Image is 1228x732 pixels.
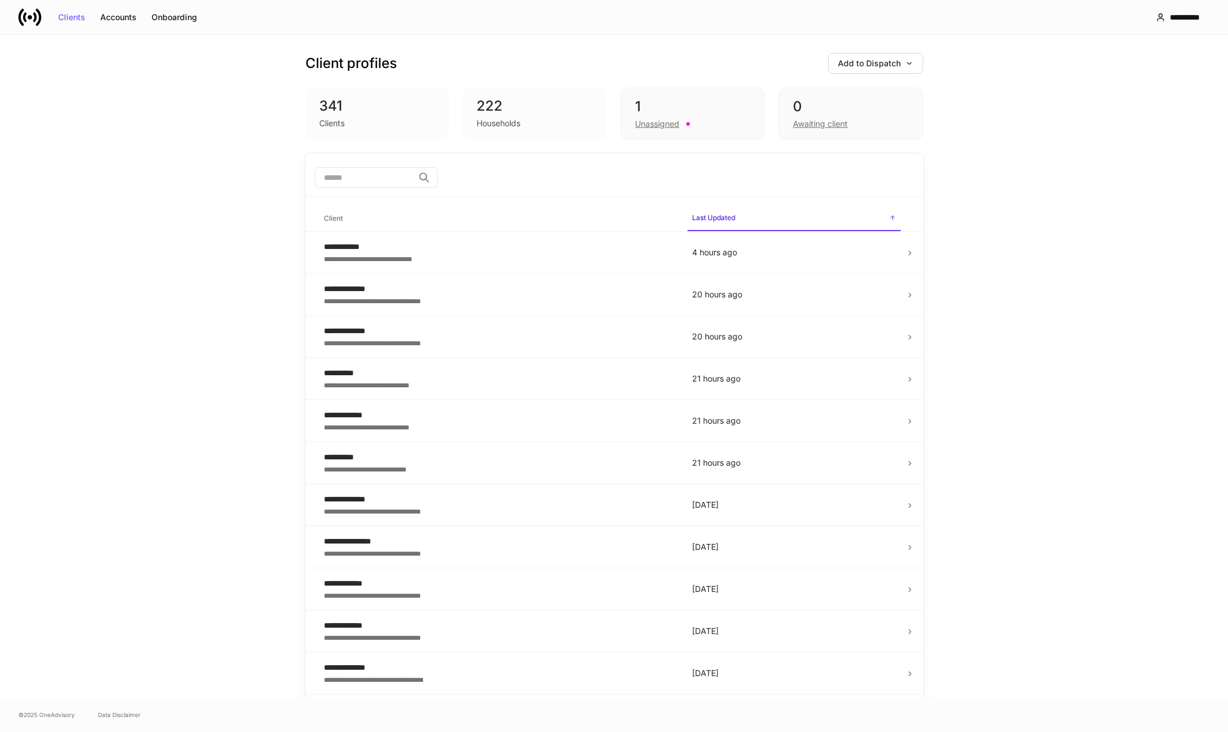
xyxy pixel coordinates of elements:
span: Last Updated [687,206,901,231]
p: [DATE] [692,583,896,595]
p: 21 hours ago [692,457,896,469]
p: 20 hours ago [692,289,896,300]
button: Clients [51,8,93,27]
div: 1Unassigned [621,88,765,139]
div: 1 [635,97,750,116]
div: Accounts [100,13,137,21]
p: 20 hours ago [692,331,896,342]
p: [DATE] [692,499,896,511]
div: 222 [477,97,593,115]
p: [DATE] [692,667,896,679]
p: [DATE] [692,625,896,637]
div: Awaiting client [793,118,848,130]
div: 0Awaiting client [779,88,923,139]
div: Clients [58,13,85,21]
p: 21 hours ago [692,415,896,427]
p: 21 hours ago [692,373,896,384]
h6: Client [324,213,343,224]
div: Onboarding [152,13,197,21]
span: © 2025 OneAdvisory [18,710,75,719]
button: Onboarding [144,8,205,27]
div: 341 [319,97,436,115]
div: Unassigned [635,118,679,130]
h6: Last Updated [692,212,735,223]
p: 4 hours ago [692,247,896,258]
span: Client [319,207,678,231]
div: Households [477,118,520,129]
div: Add to Dispatch [838,59,913,67]
button: Add to Dispatch [828,53,923,74]
div: Clients [319,118,345,129]
a: Data Disclaimer [98,710,141,719]
button: Accounts [93,8,144,27]
p: [DATE] [692,541,896,553]
h3: Client profiles [305,54,397,73]
div: 0 [793,97,908,116]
